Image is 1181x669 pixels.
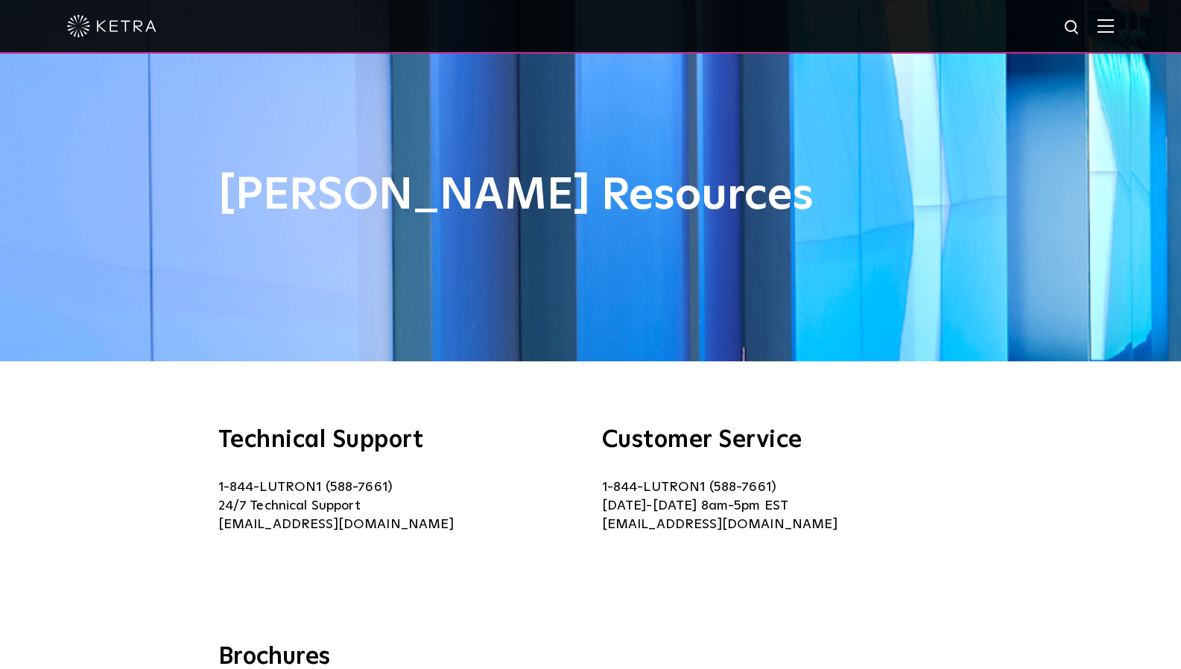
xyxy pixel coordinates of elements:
[218,478,580,534] p: 1-844-LUTRON1 (588-7661) 24/7 Technical Support
[1063,19,1082,37] img: search icon
[218,428,580,452] h3: Technical Support
[602,478,963,534] p: 1-844-LUTRON1 (588-7661) [DATE]-[DATE] 8am-5pm EST [EMAIL_ADDRESS][DOMAIN_NAME]
[1098,19,1114,33] img: Hamburger%20Nav.svg
[602,428,963,452] h3: Customer Service
[67,15,156,37] img: ketra-logo-2019-white
[218,518,454,531] a: [EMAIL_ADDRESS][DOMAIN_NAME]
[218,171,963,221] h1: [PERSON_NAME] Resources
